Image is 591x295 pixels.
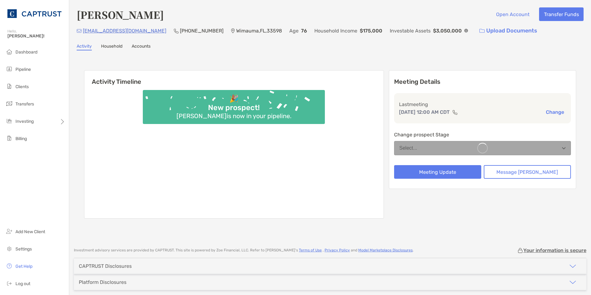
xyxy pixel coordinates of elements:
span: Get Help [15,264,32,269]
span: Transfers [15,101,34,107]
p: Meeting Details [394,78,571,86]
div: 🎉 [227,94,241,103]
span: Add New Client [15,229,45,234]
a: Terms of Use [299,248,322,252]
img: Location Icon [231,28,235,33]
img: icon arrow [569,263,576,270]
span: Log out [15,281,30,286]
p: Age [289,27,299,35]
span: Billing [15,136,27,141]
img: investing icon [6,117,13,125]
button: Change [544,109,566,115]
img: add_new_client icon [6,228,13,235]
span: [PERSON_NAME]! [7,33,65,39]
span: Pipeline [15,67,31,72]
img: Email Icon [77,29,82,33]
img: billing icon [6,135,13,142]
span: Clients [15,84,29,89]
h6: Activity Timeline [84,71,384,85]
img: pipeline icon [6,65,13,73]
img: CAPTRUST Logo [7,2,62,25]
p: [PHONE_NUMBER] [180,27,223,35]
p: [EMAIL_ADDRESS][DOMAIN_NAME] [83,27,166,35]
h4: [PERSON_NAME] [77,7,164,22]
img: Info Icon [464,29,468,32]
p: $3,050,000 [433,27,462,35]
span: Investing [15,119,34,124]
p: Wimauma , FL , 33598 [236,27,282,35]
a: Upload Documents [475,24,541,37]
button: Meeting Update [394,165,481,179]
img: icon arrow [569,279,576,286]
img: communication type [452,110,458,115]
a: Activity [77,44,92,50]
a: Privacy Policy [325,248,350,252]
button: Open Account [491,7,534,21]
img: Phone Icon [174,28,179,33]
img: settings icon [6,245,13,252]
button: Message [PERSON_NAME] [484,165,571,179]
img: logout icon [6,280,13,287]
p: $175,000 [360,27,382,35]
a: Model Marketplace Disclosures [358,248,413,252]
a: Accounts [132,44,151,50]
div: [PERSON_NAME] is now in your pipeline. [174,112,294,120]
p: Last meeting [399,100,566,108]
img: transfers icon [6,100,13,107]
img: get-help icon [6,262,13,270]
img: button icon [479,29,485,33]
div: Platform Disclosures [79,279,126,285]
span: Dashboard [15,49,37,55]
p: Household Income [314,27,357,35]
p: Change prospect Stage [394,131,571,139]
img: clients icon [6,83,13,90]
span: Settings [15,246,32,252]
p: Your information is secure [523,247,586,253]
a: Household [101,44,122,50]
p: 76 [301,27,307,35]
p: Investable Assets [390,27,431,35]
div: CAPTRUST Disclosures [79,263,132,269]
button: Transfer Funds [539,7,584,21]
div: New prospect! [206,103,262,112]
img: dashboard icon [6,48,13,55]
p: [DATE] 12:00 AM CDT [399,108,450,116]
p: Investment advisory services are provided by CAPTRUST . This site is powered by Zoe Financial, LL... [74,248,414,253]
